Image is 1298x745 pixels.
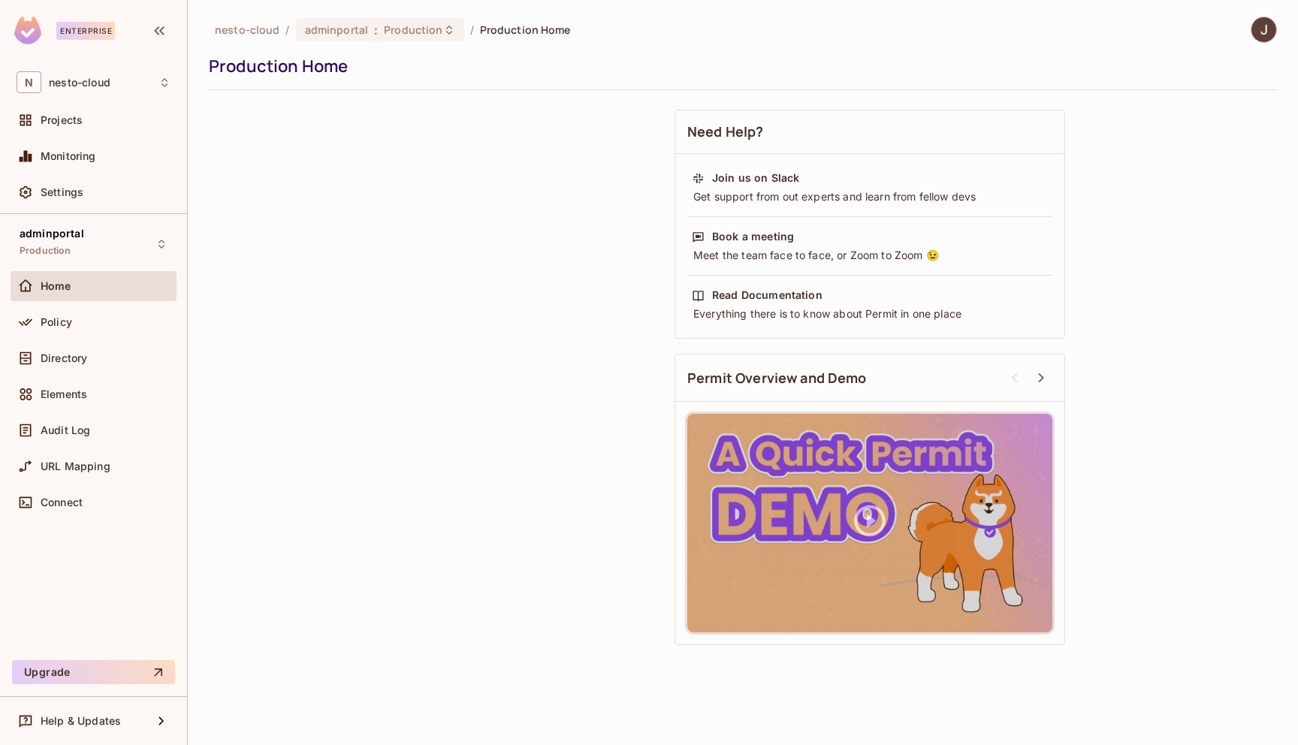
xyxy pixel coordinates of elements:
img: Jorge Cedi Voirol [1251,17,1276,42]
span: Need Help? [687,122,764,141]
span: the active workspace [215,23,279,37]
span: adminportal [305,23,368,37]
li: / [285,23,289,37]
span: Directory [41,352,87,364]
span: Policy [41,316,72,328]
span: N [17,71,41,93]
span: Home [41,280,71,292]
img: SReyMgAAAABJRU5ErkJggg== [14,17,41,44]
li: / [470,23,474,37]
div: Read Documentation [712,288,823,303]
span: URL Mapping [41,460,110,472]
span: Production [20,245,71,257]
span: Elements [41,388,87,400]
span: Permit Overview and Demo [687,369,867,388]
span: Monitoring [41,150,96,162]
div: Everything there is to know about Permit in one place [692,306,1048,321]
span: Audit Log [41,424,90,436]
button: Upgrade [12,660,175,684]
div: Meet the team face to face, or Zoom to Zoom 😉 [692,248,1048,263]
span: Production [384,23,442,37]
span: Help & Updates [41,715,121,727]
div: Production Home [209,55,1269,77]
span: Connect [41,496,83,508]
span: Settings [41,186,83,198]
span: Projects [41,114,83,126]
div: Enterprise [56,22,115,40]
div: Join us on Slack [712,170,799,185]
span: adminportal [20,228,84,240]
div: Get support from out experts and learn from fellow devs [692,189,1048,204]
span: Production Home [480,23,571,37]
span: Workspace: nesto-cloud [49,77,110,89]
span: : [373,24,379,36]
div: Book a meeting [712,229,794,244]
